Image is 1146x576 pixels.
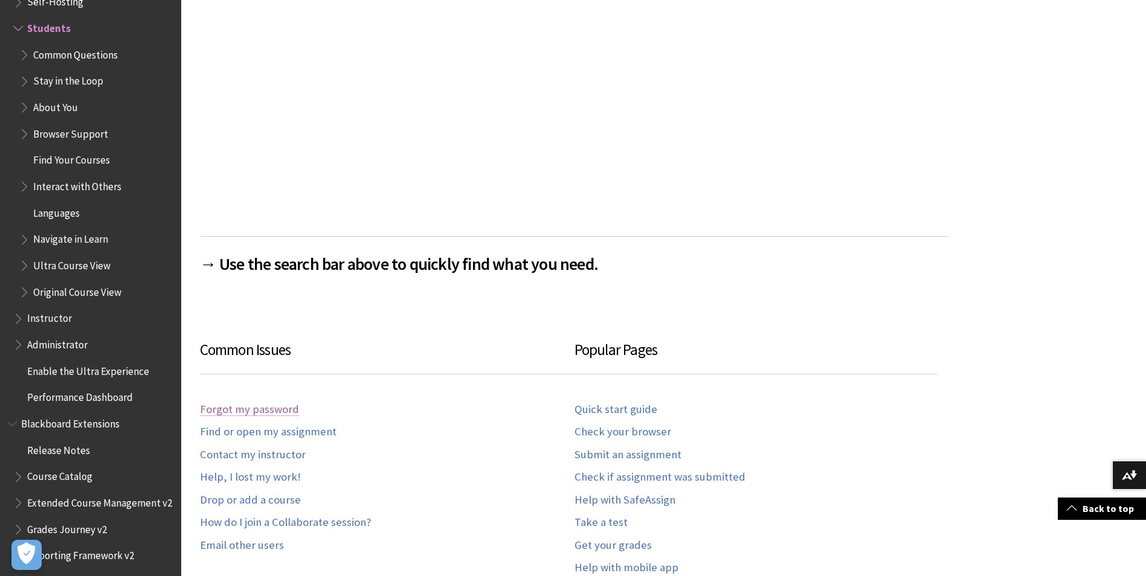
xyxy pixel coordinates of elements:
[200,236,949,277] h2: → Use the search bar above to quickly find what you need.
[33,282,121,298] span: Original Course View
[200,516,371,530] a: How do I join a Collaborate session?
[27,440,90,456] span: Release Notes
[27,545,134,562] span: Reporting Framework v2
[21,414,120,430] span: Blackboard Extensions
[27,18,71,34] span: Students
[575,425,671,439] a: Check your browser
[200,493,301,507] a: Drop or add a course
[33,124,108,140] span: Browser Support
[1058,498,1146,520] a: Back to top
[33,176,121,193] span: Interact with Others
[27,467,92,483] span: Course Catalog
[575,561,678,575] a: Help with mobile app
[27,493,172,509] span: Extended Course Management v2
[33,229,108,246] span: Navigate in Learn
[575,539,652,552] a: Get your grades
[33,255,111,272] span: Ultra Course View
[27,309,72,325] span: Instructor
[575,448,681,462] a: Submit an assignment
[33,97,78,114] span: About You
[575,516,628,530] a: Take a test
[200,448,306,462] a: Contact my instructor
[11,540,42,570] button: Open Preferences
[33,150,110,167] span: Find Your Courses
[33,203,80,219] span: Languages
[200,403,299,417] a: Forgot my password
[27,334,88,351] span: Administrator
[200,425,336,439] a: Find or open my assignment
[575,470,745,484] a: Check if assignment was submitted
[27,361,149,377] span: Enable the Ultra Experience
[33,71,103,88] span: Stay in the Loop
[33,45,118,61] span: Common Questions
[200,470,301,484] a: Help, I lost my work!
[200,339,575,374] h3: Common Issues
[27,519,107,536] span: Grades Journey v2
[27,388,133,404] span: Performance Dashboard
[575,493,675,507] a: Help with SafeAssign
[575,339,937,374] h3: Popular Pages
[575,403,657,417] a: Quick start guide
[200,539,284,552] a: Email other users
